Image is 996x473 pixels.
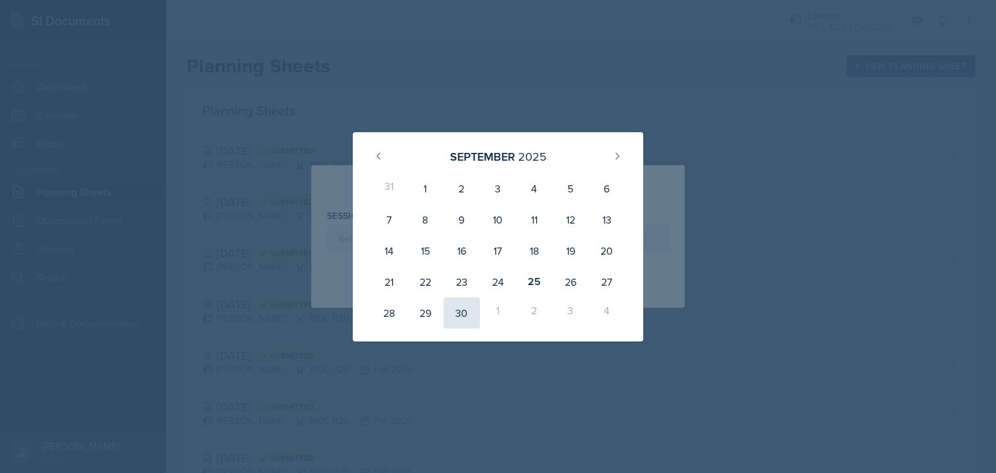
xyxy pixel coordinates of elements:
div: 26 [552,266,589,297]
div: 14 [371,235,407,266]
div: 20 [589,235,625,266]
div: 12 [552,204,589,235]
div: 29 [407,297,444,329]
div: 4 [589,297,625,329]
div: 2025 [518,148,547,165]
div: 15 [407,235,444,266]
div: 4 [516,173,552,204]
div: 19 [552,235,589,266]
div: 2 [516,297,552,329]
div: 5 [552,173,589,204]
div: 16 [444,235,480,266]
div: 31 [371,173,407,204]
div: 22 [407,266,444,297]
div: 25 [516,266,552,297]
div: 18 [516,235,552,266]
div: 21 [371,266,407,297]
div: 1 [480,297,516,329]
div: 10 [480,204,516,235]
div: 2 [444,173,480,204]
div: 17 [480,235,516,266]
div: 1 [407,173,444,204]
div: 24 [480,266,516,297]
div: 30 [444,297,480,329]
div: 3 [552,297,589,329]
div: 7 [371,204,407,235]
div: 6 [589,173,625,204]
div: 3 [480,173,516,204]
div: 23 [444,266,480,297]
div: September [450,148,515,165]
div: 27 [589,266,625,297]
div: 28 [371,297,407,329]
div: 11 [516,204,552,235]
div: 9 [444,204,480,235]
div: 13 [589,204,625,235]
div: 8 [407,204,444,235]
